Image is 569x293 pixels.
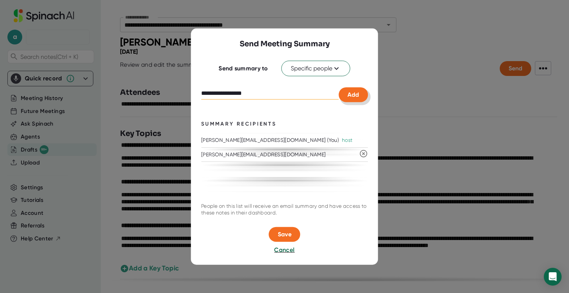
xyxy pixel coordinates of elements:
[274,246,295,254] button: Cancel
[347,91,359,98] span: Add
[342,137,352,143] div: host
[201,137,368,144] div: [PERSON_NAME][EMAIL_ADDRESS][DOMAIN_NAME] (You)
[219,65,268,72] div: Send summary to
[269,227,300,242] button: Save
[339,87,368,102] button: Add
[201,120,276,128] div: Summary Recipients
[274,246,295,253] span: Cancel
[201,203,368,216] div: People on this list will receive an email summary and have access to these notes in their dashboard.
[201,151,359,158] div: [PERSON_NAME][EMAIL_ADDRESS][DOMAIN_NAME]
[544,268,562,286] div: Open Intercom Messenger
[240,39,330,50] h3: Send Meeting Summary
[278,231,292,238] span: Save
[282,61,350,76] button: Specific people
[291,64,341,73] span: Specific people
